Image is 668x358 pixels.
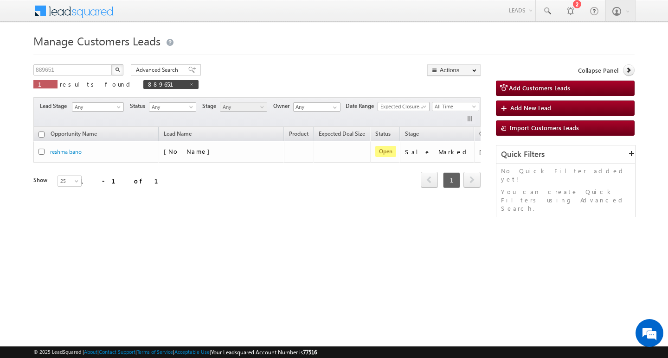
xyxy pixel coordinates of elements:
[375,146,396,157] span: Open
[501,188,630,213] p: You can create Quick Filters using Advanced Search.
[378,102,430,111] a: Expected Closure Date
[174,349,210,355] a: Acceptable Use
[405,130,419,137] span: Stage
[40,102,71,110] span: Lead Stage
[463,172,481,188] span: next
[421,172,438,188] span: prev
[371,129,395,141] a: Status
[400,129,424,141] a: Stage
[159,129,196,141] span: Lead Name
[314,129,370,141] a: Expected Deal Size
[72,102,124,112] a: Any
[510,104,551,112] span: Add New Lead
[510,124,579,132] span: Import Customers Leads
[463,173,481,188] a: next
[405,148,470,156] div: Sale Marked
[39,132,45,138] input: Check all records
[115,67,120,72] img: Search
[378,102,426,111] span: Expected Closure Date
[479,148,540,156] div: [PERSON_NAME]
[427,64,481,76] button: Actions
[479,130,495,137] span: Owner
[149,103,193,111] span: Any
[443,172,460,188] span: 1
[220,102,267,112] a: Any
[328,103,340,112] a: Show All Items
[60,80,134,88] span: results found
[33,348,317,357] span: © 2025 LeadSquared | | | | |
[148,80,185,88] span: 889651
[58,176,82,187] a: 25
[72,103,121,111] span: Any
[33,33,161,48] span: Manage Customers Leads
[164,147,214,155] span: [No Name]
[51,130,97,137] span: Opportunity Name
[289,130,308,137] span: Product
[80,176,169,186] div: 1 - 1 of 1
[293,102,340,112] input: Type to Search
[432,102,479,111] a: All Time
[130,102,149,110] span: Status
[346,102,378,110] span: Date Range
[46,129,102,141] a: Opportunity Name
[421,173,438,188] a: prev
[319,130,365,137] span: Expected Deal Size
[33,176,50,184] div: Show
[273,102,293,110] span: Owner
[432,102,476,111] span: All Time
[303,349,317,356] span: 77516
[50,148,82,155] a: reshma bano
[137,349,173,355] a: Terms of Service
[149,102,196,112] a: Any
[99,349,135,355] a: Contact Support
[202,102,220,110] span: Stage
[220,103,264,111] span: Any
[84,349,97,355] a: About
[509,84,570,92] span: Add Customers Leads
[578,66,618,75] span: Collapse Panel
[501,167,630,183] p: No Quick Filter added yet!
[58,177,83,185] span: 25
[211,349,317,356] span: Your Leadsquared Account Number is
[496,145,635,163] div: Quick Filters
[136,66,181,74] span: Advanced Search
[38,80,53,88] span: 1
